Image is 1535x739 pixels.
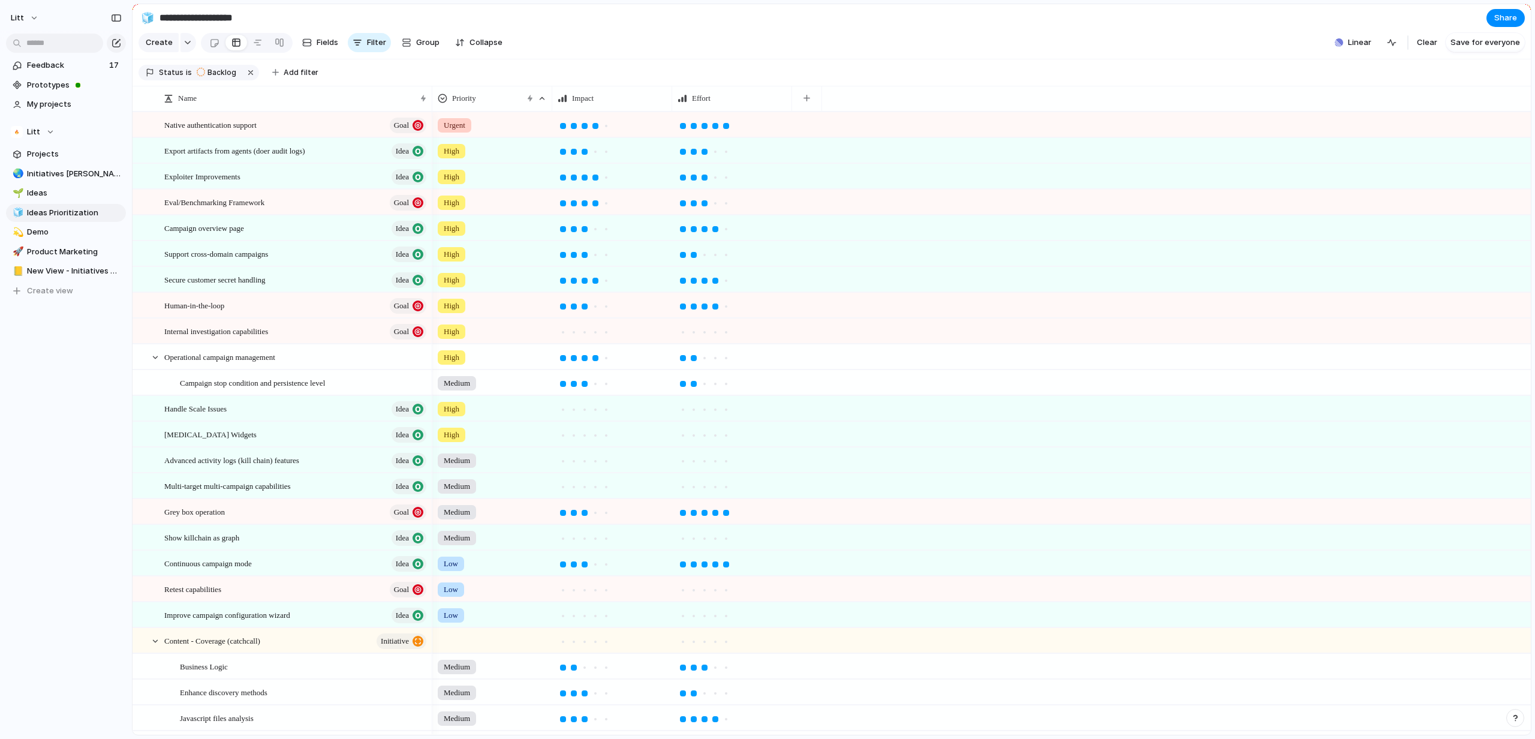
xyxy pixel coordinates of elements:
[180,375,325,389] span: Campaign stop condition and persistence level
[396,607,409,624] span: Idea
[396,426,409,443] span: Idea
[297,33,343,52] button: Fields
[444,145,459,157] span: High
[444,609,458,621] span: Low
[444,274,459,286] span: High
[396,220,409,237] span: Idea
[396,246,409,263] span: Idea
[164,401,227,415] span: Handle Scale Issues
[377,633,426,649] button: initiative
[193,66,243,79] button: Backlog
[27,168,122,180] span: Initiatives [PERSON_NAME]
[450,33,507,52] button: Collapse
[6,243,126,261] a: 🚀Product Marketing
[6,204,126,222] a: 🧊Ideas Prioritization
[1486,9,1525,27] button: Share
[164,633,260,647] span: Content - Coverage (catchcall)
[6,76,126,94] a: Prototypes
[180,711,254,725] span: Javascript files analysis
[444,326,459,338] span: High
[27,285,73,297] span: Create view
[207,67,236,78] span: Backlog
[390,298,426,314] button: Goal
[164,582,221,596] span: Retest capabilities
[1450,37,1520,49] span: Save for everyone
[692,92,711,104] span: Effort
[390,582,426,597] button: Goal
[6,223,126,241] a: 💫Demo
[109,59,121,71] span: 17
[27,265,122,277] span: New View - Initiatives and Goals
[396,530,409,546] span: Idea
[444,248,459,260] span: High
[394,117,409,134] span: Goal
[444,532,470,544] span: Medium
[164,479,291,492] span: Multi-target multi-campaign capabilities
[11,12,24,24] span: Litt
[394,194,409,211] span: Goal
[27,246,122,258] span: Product Marketing
[444,223,459,235] span: High
[13,265,21,278] div: 📒
[317,37,338,49] span: Fields
[164,453,299,467] span: Advanced activity logs (kill chain) features
[444,119,465,131] span: Urgent
[180,685,267,699] span: Enhance discovery methods
[444,455,470,467] span: Medium
[392,608,426,623] button: Idea
[452,92,476,104] span: Priority
[164,118,257,131] span: Native authentication support
[396,452,409,469] span: Idea
[11,226,23,238] button: 💫
[444,429,459,441] span: High
[1417,37,1437,49] span: Clear
[396,478,409,495] span: Idea
[6,56,126,74] a: Feedback17
[444,197,459,209] span: High
[164,247,268,260] span: Support cross-domain campaigns
[164,350,275,364] span: Operational campaign management
[27,226,122,238] span: Demo
[394,504,409,521] span: Goal
[186,67,192,78] span: is
[390,118,426,133] button: Goal
[6,165,126,183] a: 🌏Initiatives [PERSON_NAME]
[444,171,459,183] span: High
[11,246,23,258] button: 🚀
[265,64,326,81] button: Add filter
[178,92,197,104] span: Name
[444,584,458,596] span: Low
[390,324,426,340] button: Goal
[27,98,122,110] span: My projects
[27,79,122,91] span: Prototypes
[444,403,459,415] span: High
[392,247,426,262] button: Idea
[396,272,409,289] span: Idea
[164,504,225,518] span: Grey box operation
[392,427,426,443] button: Idea
[27,126,40,138] span: Litt
[27,59,106,71] span: Feedback
[392,169,426,185] button: Idea
[5,8,45,28] button: Litt
[164,221,244,235] span: Campaign overview page
[444,506,470,518] span: Medium
[444,480,470,492] span: Medium
[392,556,426,572] button: Idea
[159,67,183,78] span: Status
[396,143,409,160] span: Idea
[164,195,264,209] span: Eval/Benchmarking Framework
[1446,33,1525,52] button: Save for everyone
[164,143,305,157] span: Export artifacts from agents (doer audit logs)
[392,453,426,468] button: Idea
[444,713,470,725] span: Medium
[6,282,126,300] button: Create view
[1330,34,1376,52] button: Linear
[469,37,502,49] span: Collapse
[394,323,409,340] span: Goal
[13,245,21,259] div: 🚀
